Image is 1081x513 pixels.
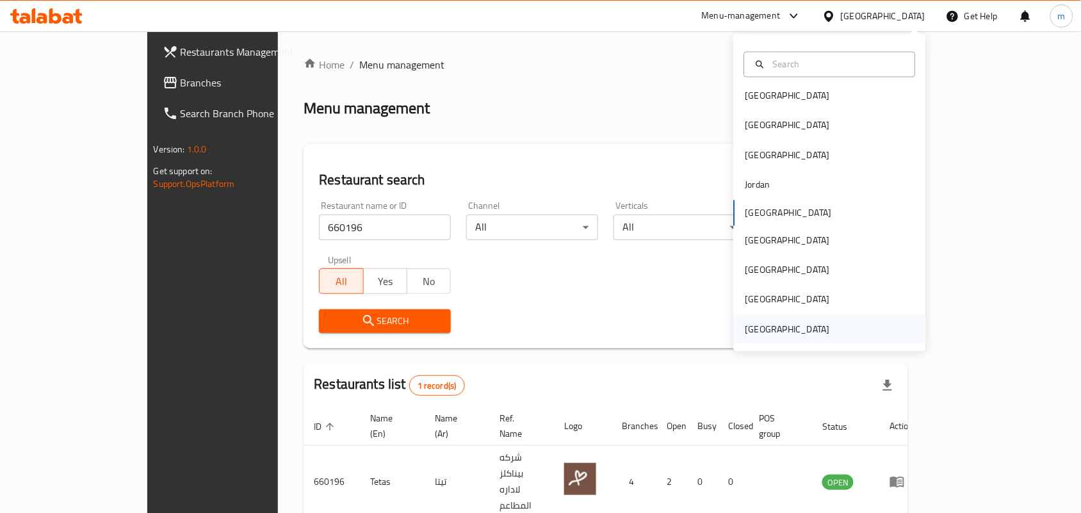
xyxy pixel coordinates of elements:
input: Search for restaurant name or ID.. [319,215,451,240]
span: m [1058,9,1066,23]
h2: Restaurants list [314,375,464,396]
th: Logo [554,407,612,446]
span: OPEN [822,475,854,490]
div: Jordan [745,178,770,192]
span: All [325,272,358,291]
span: ID [314,419,338,434]
div: [GEOGRAPHIC_DATA] [841,9,925,23]
button: No [407,268,451,294]
div: [GEOGRAPHIC_DATA] [745,118,830,133]
div: [GEOGRAPHIC_DATA] [745,233,830,247]
a: Branches [152,67,328,98]
li: / [350,57,354,72]
div: All [614,215,745,240]
th: Action [879,407,923,446]
span: 1.0.0 [187,141,207,158]
div: All [466,215,598,240]
span: Search Branch Phone [181,106,318,121]
nav: breadcrumb [304,57,908,72]
span: Get support on: [154,163,213,179]
div: Menu-management [702,8,781,24]
th: Open [656,407,687,446]
div: [GEOGRAPHIC_DATA] [745,263,830,277]
span: POS group [759,411,797,441]
div: [GEOGRAPHIC_DATA] [745,148,830,162]
span: Menu management [359,57,444,72]
span: 1 record(s) [410,380,464,392]
span: Search [329,313,441,329]
button: Search [319,309,451,333]
input: Search [768,57,907,71]
img: Tetas [564,463,596,495]
th: Branches [612,407,656,446]
h2: Restaurant search [319,170,893,190]
span: Branches [181,75,318,90]
span: Status [822,419,864,434]
button: All [319,268,363,294]
button: Yes [363,268,407,294]
span: Restaurants Management [181,44,318,60]
span: Name (En) [370,411,409,441]
th: Closed [718,407,749,446]
label: Upsell [328,256,352,265]
div: Menu [890,474,913,489]
div: Total records count [409,375,465,396]
a: Restaurants Management [152,37,328,67]
span: Ref. Name [500,411,539,441]
h2: Menu management [304,98,430,118]
div: Export file [872,370,903,401]
span: Version: [154,141,185,158]
span: Name (Ar) [435,411,474,441]
div: [GEOGRAPHIC_DATA] [745,89,830,103]
a: Search Branch Phone [152,98,328,129]
a: Support.OpsPlatform [154,175,235,192]
span: No [412,272,446,291]
span: Yes [369,272,402,291]
div: [GEOGRAPHIC_DATA] [745,322,830,336]
th: Busy [687,407,718,446]
div: [GEOGRAPHIC_DATA] [745,293,830,307]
